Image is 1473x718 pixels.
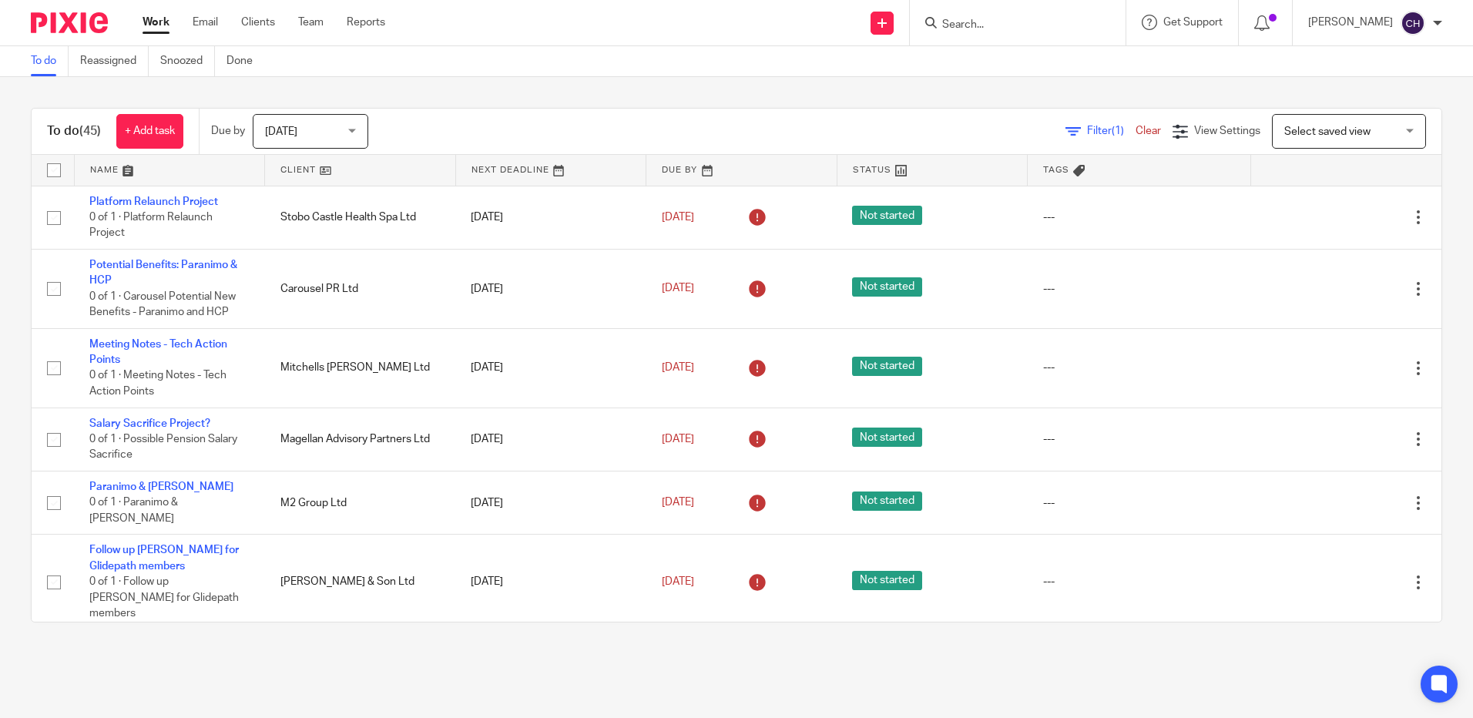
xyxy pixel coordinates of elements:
a: Work [143,15,169,30]
a: Follow up [PERSON_NAME] for Glidepath members [89,545,239,571]
div: --- [1043,431,1236,447]
span: 0 of 1 · Platform Relaunch Project [89,212,213,239]
span: [DATE] [662,362,694,373]
td: [DATE] [455,186,646,249]
a: Clients [241,15,275,30]
td: [DATE] [455,249,646,328]
a: Clear [1136,126,1161,136]
span: [DATE] [265,126,297,137]
a: Salary Sacrifice Project? [89,418,210,429]
td: [DATE] [455,471,646,535]
span: Select saved view [1284,126,1371,137]
a: To do [31,46,69,76]
div: --- [1043,495,1236,511]
span: 0 of 1 · Meeting Notes - Tech Action Points [89,371,226,398]
a: Reports [347,15,385,30]
a: Reassigned [80,46,149,76]
p: Due by [211,123,245,139]
span: 0 of 1 · Paranimo & [PERSON_NAME] [89,498,178,525]
span: [DATE] [662,434,694,445]
span: Filter [1087,126,1136,136]
td: [DATE] [455,408,646,471]
span: [DATE] [662,498,694,508]
td: Mitchells [PERSON_NAME] Ltd [265,328,456,408]
span: [DATE] [662,576,694,587]
span: Not started [852,357,922,376]
span: Not started [852,571,922,590]
td: [DATE] [455,535,646,629]
a: Platform Relaunch Project [89,196,218,207]
span: Get Support [1163,17,1223,28]
span: 0 of 1 · Carousel Potential New Benefits - Paranimo and HCP [89,291,236,318]
h1: To do [47,123,101,139]
a: Done [226,46,264,76]
a: Meeting Notes - Tech Action Points [89,339,227,365]
span: (45) [79,125,101,137]
div: --- [1043,574,1236,589]
p: [PERSON_NAME] [1308,15,1393,30]
span: View Settings [1194,126,1260,136]
span: Not started [852,277,922,297]
a: Paranimo & [PERSON_NAME] [89,481,233,492]
span: Not started [852,492,922,511]
img: svg%3E [1401,11,1425,35]
a: + Add task [116,114,183,149]
div: --- [1043,210,1236,225]
span: Tags [1043,166,1069,174]
input: Search [941,18,1079,32]
div: --- [1043,281,1236,297]
a: Team [298,15,324,30]
span: [DATE] [662,212,694,223]
td: Carousel PR Ltd [265,249,456,328]
a: Potential Benefits: Paranimo & HCP [89,260,237,286]
a: Snoozed [160,46,215,76]
td: M2 Group Ltd [265,471,456,535]
span: [DATE] [662,284,694,294]
a: Email [193,15,218,30]
span: (1) [1112,126,1124,136]
td: [DATE] [455,328,646,408]
div: --- [1043,360,1236,375]
span: 0 of 1 · Follow up [PERSON_NAME] for Glidepath members [89,576,239,619]
span: 0 of 1 · Possible Pension Salary Sacrifice [89,434,237,461]
span: Not started [852,206,922,225]
img: Pixie [31,12,108,33]
td: Magellan Advisory Partners Ltd [265,408,456,471]
td: [PERSON_NAME] & Son Ltd [265,535,456,629]
span: Not started [852,428,922,447]
td: Stobo Castle Health Spa Ltd [265,186,456,249]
